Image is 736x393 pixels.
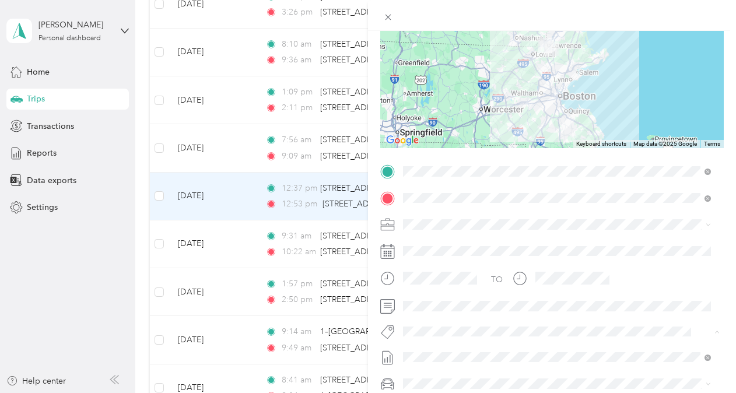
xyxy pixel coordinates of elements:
[671,328,736,393] iframe: Everlance-gr Chat Button Frame
[704,141,720,147] a: Terms (opens in new tab)
[576,140,626,148] button: Keyboard shortcuts
[383,133,422,148] img: Google
[633,141,697,147] span: Map data ©2025 Google
[383,133,422,148] a: Open this area in Google Maps (opens a new window)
